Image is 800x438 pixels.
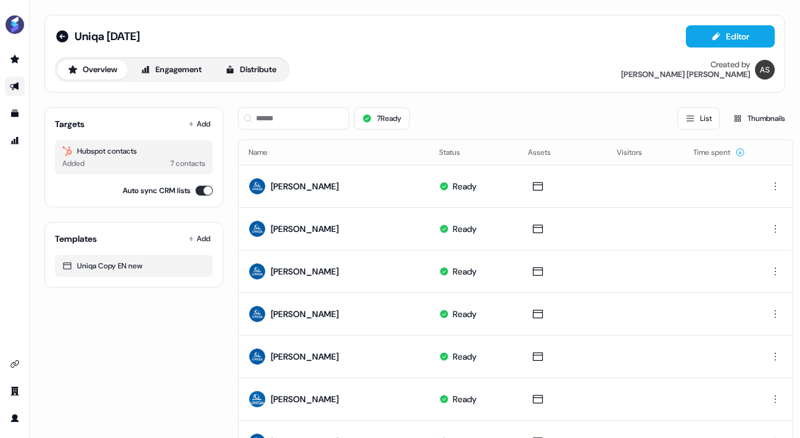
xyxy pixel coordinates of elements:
div: Ready [453,180,477,192]
div: [PERSON_NAME] [271,223,339,235]
div: Ready [453,265,477,278]
a: Go to prospects [5,49,25,69]
div: Uniqa Copy EN new [62,260,205,272]
div: Created by [711,60,750,70]
button: Name [249,141,282,163]
div: [PERSON_NAME] [PERSON_NAME] [621,70,750,80]
a: Go to templates [5,104,25,123]
div: Templates [55,233,97,245]
div: Added [62,157,85,170]
div: [PERSON_NAME] [271,350,339,363]
div: [PERSON_NAME] [271,308,339,320]
th: Assets [518,140,607,165]
button: Add [186,115,213,133]
div: 7 contacts [170,157,205,170]
div: [PERSON_NAME] [271,393,339,405]
div: Hubspot contacts [62,145,205,157]
button: Status [439,141,475,163]
button: List [677,107,720,130]
button: 7Ready [354,107,410,130]
button: Editor [686,25,775,48]
a: Go to outbound experience [5,76,25,96]
a: Go to integrations [5,354,25,374]
button: Overview [57,60,128,80]
a: Editor [686,31,775,44]
button: Add [186,230,213,247]
div: Ready [453,308,477,320]
div: Ready [453,393,477,405]
button: Distribute [215,60,287,80]
button: Engagement [130,60,212,80]
div: Ready [453,223,477,235]
div: [PERSON_NAME] [271,265,339,278]
div: Ready [453,350,477,363]
a: Go to profile [5,408,25,428]
button: Visitors [617,141,657,163]
button: Thumbnails [725,107,793,130]
div: [PERSON_NAME] [271,180,339,192]
a: Go to attribution [5,131,25,151]
button: Time spent [693,141,745,163]
div: Targets [55,118,85,130]
span: Uniqa [DATE] [75,29,140,44]
img: Antoni [755,60,775,80]
a: Go to team [5,381,25,401]
label: Auto sync CRM lists [123,184,191,197]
